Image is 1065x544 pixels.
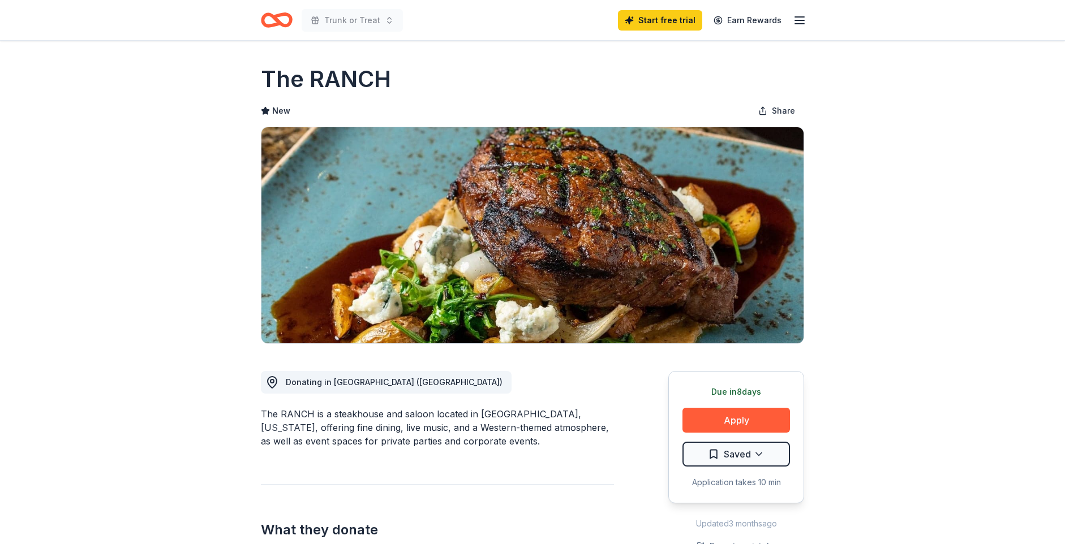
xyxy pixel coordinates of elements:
[682,476,790,489] div: Application takes 10 min
[772,104,795,118] span: Share
[261,407,614,448] div: The RANCH is a steakhouse and saloon located in [GEOGRAPHIC_DATA], [US_STATE], offering fine dini...
[668,517,804,530] div: Updated 3 months ago
[286,377,503,387] span: Donating in [GEOGRAPHIC_DATA] ([GEOGRAPHIC_DATA])
[682,408,790,433] button: Apply
[302,9,403,32] button: Trunk or Treat
[724,447,751,461] span: Saved
[618,10,702,31] a: Start free trial
[261,63,391,95] h1: The RANCH
[324,14,380,27] span: Trunk or Treat
[261,521,614,539] h2: What they donate
[682,442,790,467] button: Saved
[707,10,788,31] a: Earn Rewards
[749,100,804,122] button: Share
[682,385,790,399] div: Due in 8 days
[272,104,290,118] span: New
[261,7,293,33] a: Home
[261,127,804,343] img: Image for The RANCH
